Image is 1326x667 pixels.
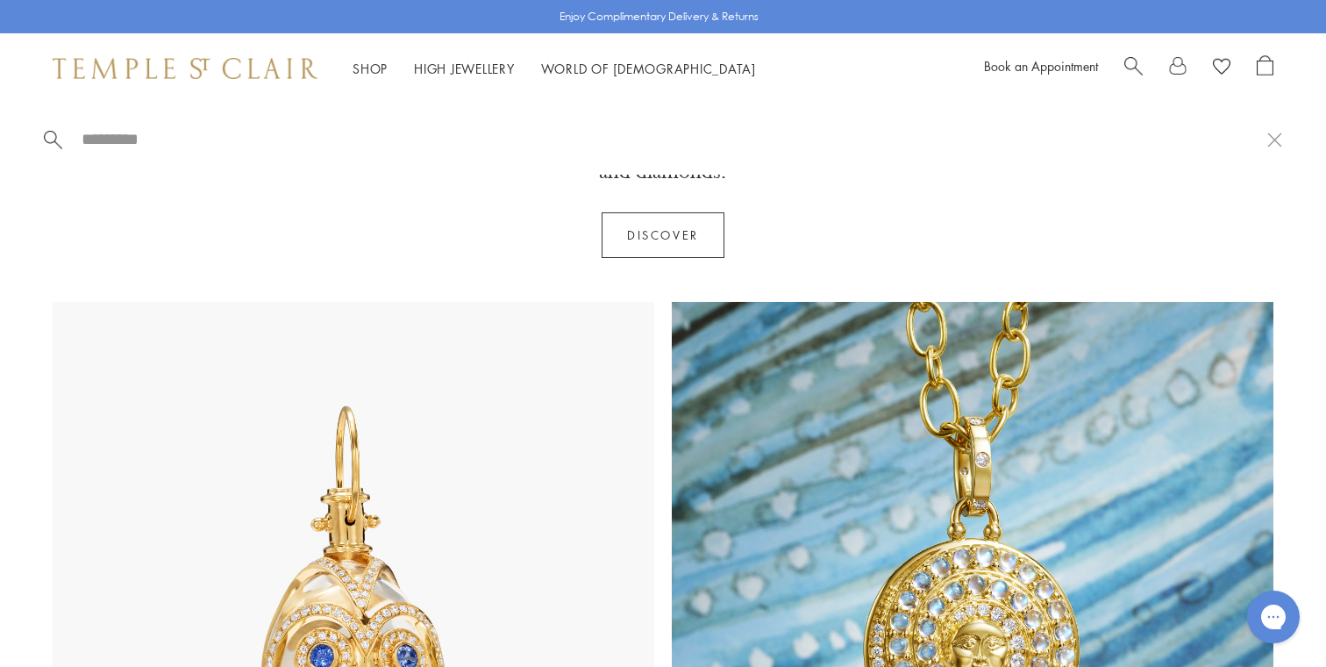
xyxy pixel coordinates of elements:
[414,60,515,77] a: High JewelleryHigh Jewellery
[541,60,756,77] a: World of [DEMOGRAPHIC_DATA]World of [DEMOGRAPHIC_DATA]
[53,58,317,79] img: Temple St. Clair
[560,8,759,25] p: Enjoy Complimentary Delivery & Returns
[353,58,756,80] nav: Main navigation
[1213,55,1230,82] a: View Wishlist
[353,60,388,77] a: ShopShop
[1124,55,1143,82] a: Search
[984,57,1098,75] a: Book an Appointment
[602,212,724,258] a: Discover
[1238,585,1308,649] iframe: Gorgias live chat messenger
[1257,55,1273,82] a: Open Shopping Bag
